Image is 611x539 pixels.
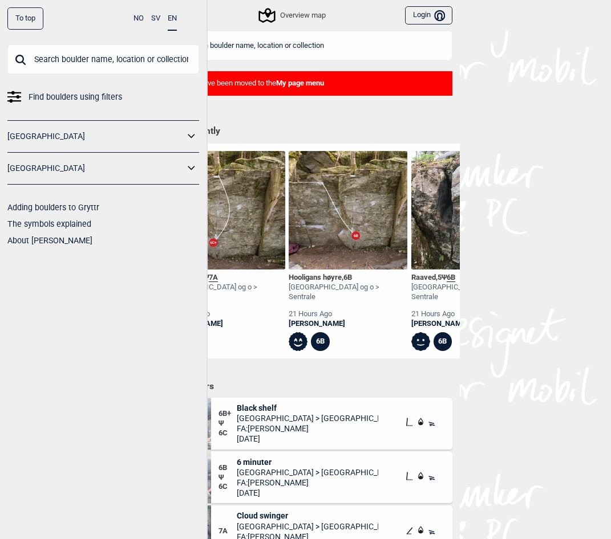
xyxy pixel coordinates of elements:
[167,151,285,269] img: Klanen
[167,309,285,319] div: 18 hours ago
[289,273,407,283] div: Hooligans høyre ,
[7,236,92,245] a: About [PERSON_NAME]
[218,409,237,419] span: 6B+
[159,381,452,392] h1: New boulders
[7,160,184,177] a: [GEOGRAPHIC_DATA]
[167,319,285,329] a: [PERSON_NAME]
[237,477,378,488] span: FA: [PERSON_NAME]
[237,403,378,413] span: Black shelf
[218,482,237,492] span: 6C
[218,457,237,499] div: Ψ
[411,309,530,319] div: 21 hours ago
[405,6,452,25] button: Login
[276,79,324,87] b: My page menu
[159,398,452,450] div: Black shelf6B+Ψ6CBlack shelf[GEOGRAPHIC_DATA] > [GEOGRAPHIC_DATA]FA:[PERSON_NAME][DATE]
[289,319,407,329] a: [PERSON_NAME]
[237,413,378,423] span: [GEOGRAPHIC_DATA] > [GEOGRAPHIC_DATA]
[7,128,184,145] a: [GEOGRAPHIC_DATA]
[167,283,285,302] div: [GEOGRAPHIC_DATA] og o > Sentrale
[438,273,442,281] span: 5
[411,151,530,269] img: Raaved SS E 190520
[29,89,122,105] span: Find boulders using filters
[167,273,285,283] div: Klanen , Ψ
[7,89,199,105] a: Find boulders using filters
[311,332,330,351] div: 6B
[447,273,455,282] span: 6B
[133,7,144,30] button: NO
[159,71,452,96] div: Shortcuts have been moved to the
[237,434,378,444] span: [DATE]
[7,219,91,228] a: The symbols explained
[159,451,452,503] div: 6 minuter6BΨ6C6 minuter[GEOGRAPHIC_DATA] > [GEOGRAPHIC_DATA]FA:[PERSON_NAME][DATE]
[237,423,378,434] span: FA: [PERSON_NAME]
[434,332,452,351] div: 6B
[289,309,407,319] div: 21 hours ago
[289,151,407,269] img: Hooligans hoyre 210514
[237,467,378,477] span: [GEOGRAPHIC_DATA] > [GEOGRAPHIC_DATA]
[411,273,530,283] div: Raaved , Ψ
[7,7,43,30] div: To top
[159,125,452,138] h1: Ticked recently
[7,44,199,74] input: Search boulder name, location or collection
[237,488,378,498] span: [DATE]
[411,283,530,302] div: [GEOGRAPHIC_DATA] og o > Sentrale
[209,273,218,282] span: 7A
[218,403,237,444] div: Ψ
[237,511,378,521] span: Cloud swinger
[237,521,378,532] span: [GEOGRAPHIC_DATA] > [GEOGRAPHIC_DATA]
[411,319,530,329] a: [PERSON_NAME]
[289,283,407,302] div: [GEOGRAPHIC_DATA] og o > Sentrale
[218,463,237,473] span: 6B
[218,526,237,536] span: 7A
[260,9,325,22] div: Overview map
[343,273,352,281] span: 6B
[218,428,237,438] span: 6C
[7,203,99,212] a: Adding boulders to Gryttr
[237,457,378,467] span: 6 minuter
[159,31,452,60] input: Search boulder name, location or collection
